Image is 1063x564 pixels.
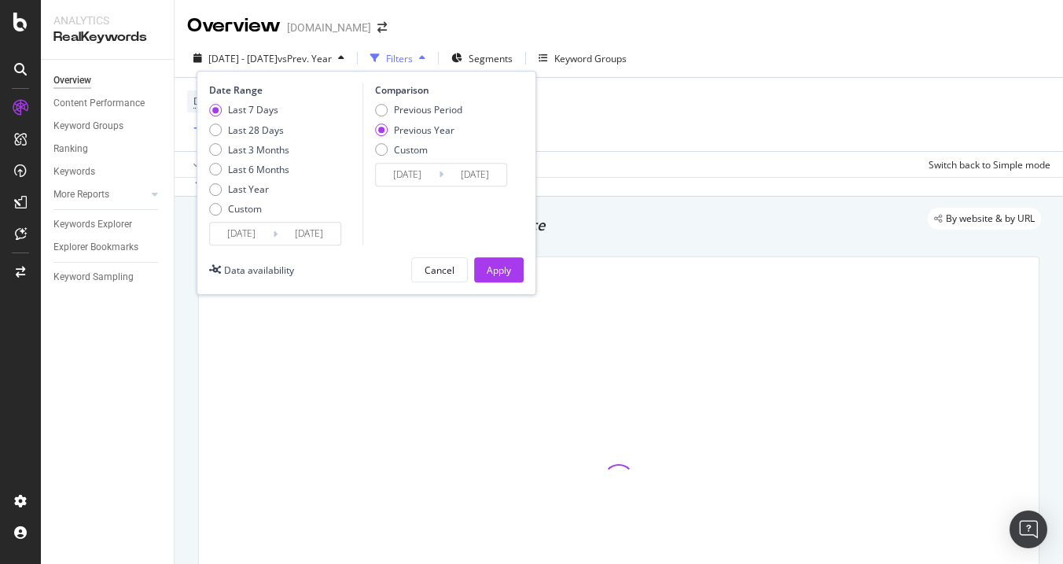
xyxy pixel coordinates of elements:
div: Last 3 Months [209,143,289,157]
div: Last 7 Days [209,104,289,117]
div: Date Range [209,83,359,97]
div: Previous Year [394,123,454,137]
div: Last 6 Months [228,163,289,176]
div: Open Intercom Messenger [1010,511,1047,548]
div: Previous Period [394,104,462,117]
button: Segments [445,46,519,71]
button: Apply [187,152,233,177]
a: Content Performance [53,95,163,112]
div: Custom [394,143,428,157]
div: Custom [209,202,289,216]
a: Keywords [53,164,163,180]
div: Keyword Sampling [53,269,134,286]
span: Device [193,94,223,108]
button: Add Filter [187,120,250,138]
a: More Reports [53,186,147,203]
div: Overview [187,13,281,39]
div: Keyword Groups [554,52,627,65]
input: End Date [443,164,506,186]
div: RealKeywords [53,28,161,46]
button: Cancel [411,257,468,282]
div: Switch back to Simple mode [929,158,1050,171]
a: Keyword Groups [53,118,163,135]
div: Keywords [53,164,95,180]
button: Apply [474,257,524,282]
div: Custom [375,143,462,157]
button: Keyword Groups [532,46,633,71]
span: [DATE] - [DATE] [208,52,278,65]
div: Keyword Groups [53,118,123,135]
span: By website & by URL [946,214,1035,223]
div: legacy label [928,208,1041,230]
div: Last 6 Months [209,163,289,176]
input: Start Date [376,164,439,186]
button: Switch back to Simple mode [922,152,1050,177]
div: Apply [487,264,511,277]
a: Explorer Bookmarks [53,239,163,256]
div: Previous Period [375,104,462,117]
a: Keyword Sampling [53,269,163,286]
div: Data availability [224,264,294,277]
div: [DOMAIN_NAME] [287,20,371,35]
span: Segments [469,52,513,65]
div: Custom [228,202,262,216]
a: Overview [53,72,163,89]
a: Ranking [53,141,163,157]
div: Cancel [425,264,454,277]
input: Start Date [210,223,273,245]
div: Last 28 Days [228,123,284,137]
div: Ranking [53,141,88,157]
div: Comparison [375,83,512,97]
div: Last 28 Days [209,123,289,137]
div: Content Performance [53,95,145,112]
div: Last Year [209,182,289,196]
div: Keywords Explorer [53,216,132,233]
div: Last Year [228,182,269,196]
a: Keywords Explorer [53,216,163,233]
div: Previous Year [375,123,462,137]
div: Overview [53,72,91,89]
input: End Date [278,223,340,245]
button: Filters [364,46,432,71]
div: Last 7 Days [228,104,278,117]
div: Last 3 Months [228,143,289,157]
button: [DATE] - [DATE]vsPrev. Year [187,46,351,71]
div: More Reports [53,186,109,203]
div: Filters [386,52,413,65]
span: vs Prev. Year [278,52,332,65]
div: Analytics [53,13,161,28]
div: arrow-right-arrow-left [377,22,387,33]
div: Explorer Bookmarks [53,239,138,256]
